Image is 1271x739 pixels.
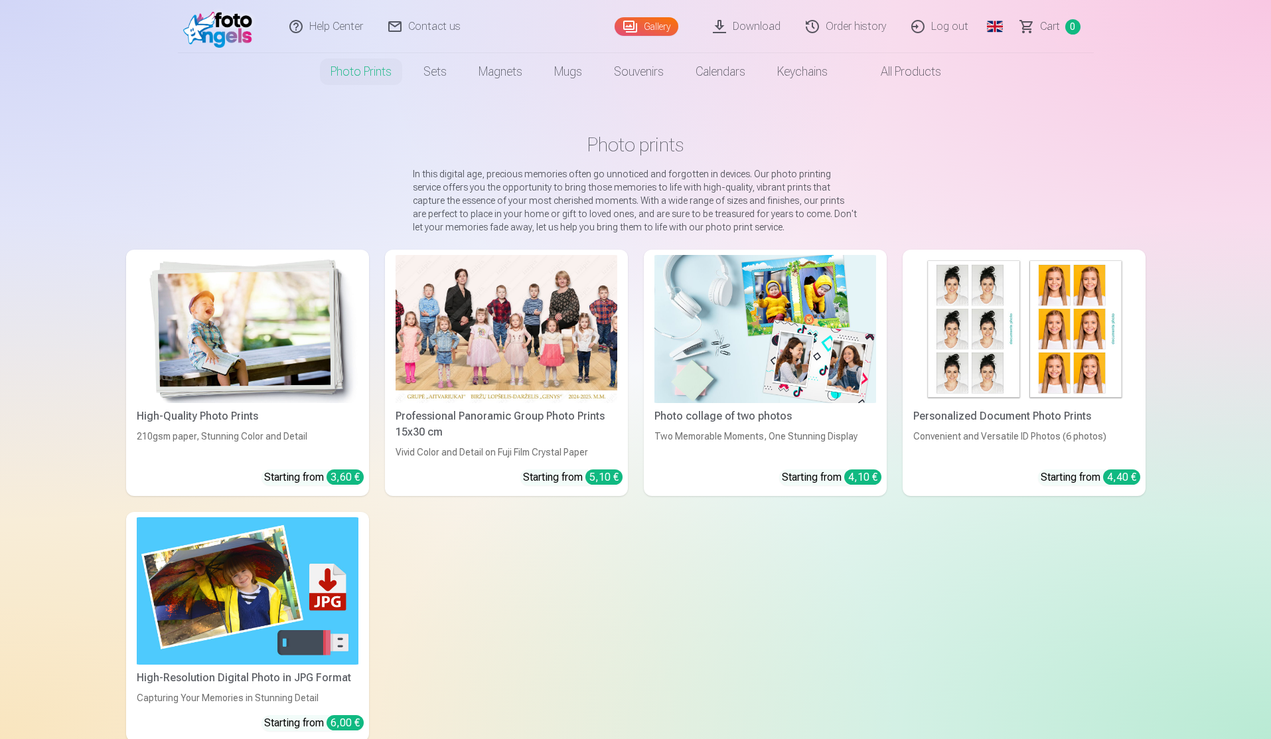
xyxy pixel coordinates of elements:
div: Professional Panoramic Group Photo Prints 15x30 cm [390,408,623,440]
div: Starting from [264,469,364,485]
p: In this digital age, precious memories often go unnoticed and forgotten in devices. Our photo pri... [413,167,859,234]
a: Gallery [615,17,678,36]
img: Photo collage of two photos [654,255,876,403]
div: Photo collage of two photos [649,408,881,424]
span: Сart [1040,19,1060,35]
div: Two Memorable Moments, One Stunning Display [649,430,881,459]
a: Personalized Document Photo PrintsPersonalized Document Photo PrintsConvenient and Versatile ID P... [903,250,1146,496]
div: 5,10 € [585,469,623,485]
a: High-Quality Photo PrintsHigh-Quality Photo Prints210gsm paper, Stunning Color and DetailStarting... [126,250,369,496]
div: Capturing Your Memories in Stunning Detail [131,691,364,704]
a: Photo collage of two photosPhoto collage of two photosTwo Memorable Moments, One Stunning Display... [644,250,887,496]
a: Souvenirs [598,53,680,90]
div: Starting from [264,715,364,731]
a: Sets [408,53,463,90]
div: 210gsm paper, Stunning Color and Detail [131,430,364,459]
a: Mugs [538,53,598,90]
img: High-Quality Photo Prints [137,255,358,403]
div: Starting from [1041,469,1140,485]
div: 3,60 € [327,469,364,485]
div: Starting from [782,469,881,485]
a: All products [844,53,957,90]
div: 6,00 € [327,715,364,730]
a: Calendars [680,53,761,90]
div: Convenient and Versatile ID Photos (6 photos) [908,430,1140,459]
img: /fa5 [183,5,260,48]
a: Keychains [761,53,844,90]
div: High-Quality Photo Prints [131,408,364,424]
div: 4,40 € [1103,469,1140,485]
a: Magnets [463,53,538,90]
div: High-Resolution Digital Photo in JPG Format [131,670,364,686]
span: 0 [1065,19,1081,35]
a: Photo prints [315,53,408,90]
div: Personalized Document Photo Prints [908,408,1140,424]
div: 4,10 € [844,469,881,485]
img: High-Resolution Digital Photo in JPG Format [137,517,358,665]
h1: Photo prints [137,133,1135,157]
div: Vivid Color and Detail on Fuji Film Crystal Paper [390,446,623,459]
div: Starting from [523,469,623,485]
a: Professional Panoramic Group Photo Prints 15x30 cmVivid Color and Detail on Fuji Film Crystal Pap... [385,250,628,496]
img: Personalized Document Photo Prints [913,255,1135,403]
